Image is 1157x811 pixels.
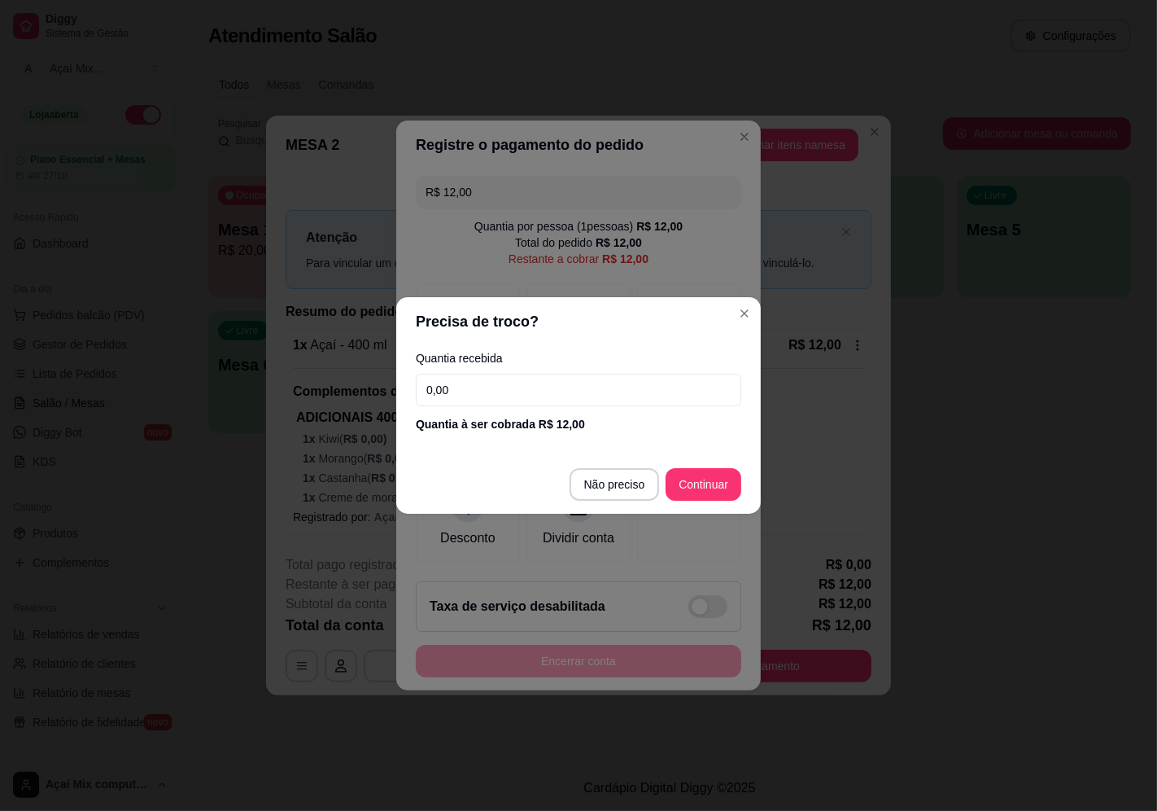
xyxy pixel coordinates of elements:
[570,468,660,501] button: Não preciso
[416,416,741,432] div: Quantia à ser cobrada R$ 12,00
[666,468,741,501] button: Continuar
[416,353,741,364] label: Quantia recebida
[396,297,761,346] header: Precisa de troco?
[731,300,758,327] button: Close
